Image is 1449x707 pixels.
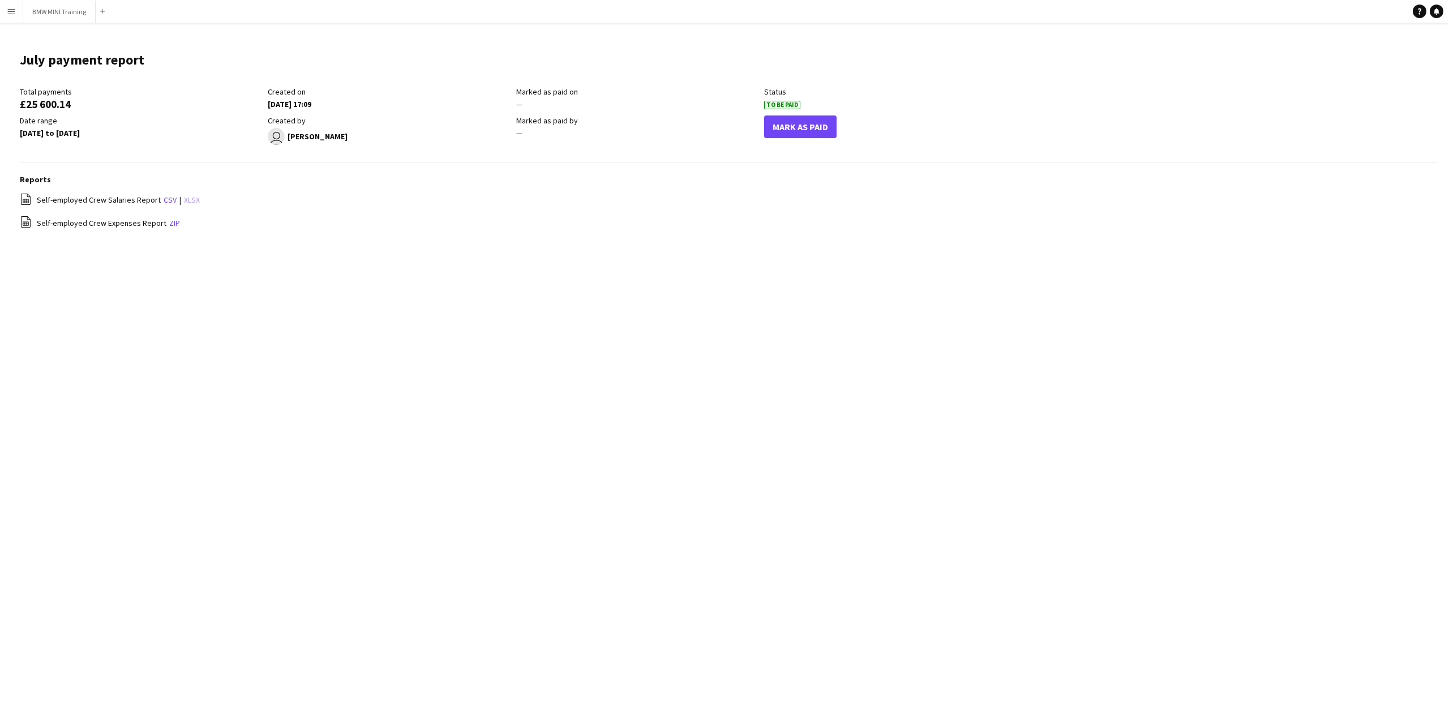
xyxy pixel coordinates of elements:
span: Self-employed Crew Salaries Report [37,195,161,205]
div: Created on [268,87,510,97]
div: [PERSON_NAME] [268,128,510,145]
button: BMW MINI Training [23,1,96,23]
span: — [516,128,522,138]
div: Marked as paid on [516,87,758,97]
div: £25 600.14 [20,99,262,109]
a: csv [164,195,177,205]
div: [DATE] to [DATE] [20,128,262,138]
span: Self-employed Crew Expenses Report [37,218,166,228]
div: Status [764,87,1006,97]
span: — [516,99,522,109]
div: Created by [268,115,510,126]
div: | [20,193,1438,207]
h1: July payment report [20,52,144,68]
a: xlsx [184,195,200,205]
div: [DATE] 17:09 [268,99,510,109]
a: zip [169,218,180,228]
span: To Be Paid [764,101,800,109]
div: Marked as paid by [516,115,758,126]
div: Total payments [20,87,262,97]
div: Date range [20,115,262,126]
button: Mark As Paid [764,115,837,138]
h3: Reports [20,174,1438,185]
